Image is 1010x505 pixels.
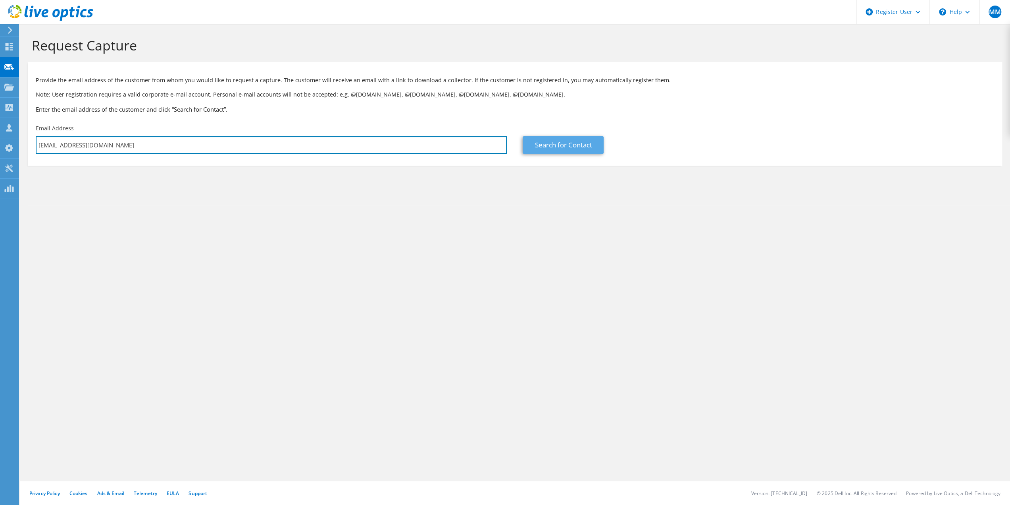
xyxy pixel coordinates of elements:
[751,490,807,497] li: Version: [TECHNICAL_ID]
[989,6,1001,18] span: MM
[906,490,1000,497] li: Powered by Live Optics, a Dell Technology
[29,490,60,497] a: Privacy Policy
[817,490,896,497] li: © 2025 Dell Inc. All Rights Reserved
[167,490,179,497] a: EULA
[36,90,994,99] p: Note: User registration requires a valid corporate e-mail account. Personal e-mail accounts will ...
[69,490,88,497] a: Cookies
[97,490,124,497] a: Ads & Email
[36,124,74,132] label: Email Address
[36,105,994,114] h3: Enter the email address of the customer and click “Search for Contact”.
[32,37,994,54] h1: Request Capture
[939,8,946,15] svg: \n
[134,490,157,497] a: Telemetry
[523,136,604,154] a: Search for Contact
[189,490,207,497] a: Support
[36,76,994,85] p: Provide the email address of the customer from whom you would like to request a capture. The cust...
